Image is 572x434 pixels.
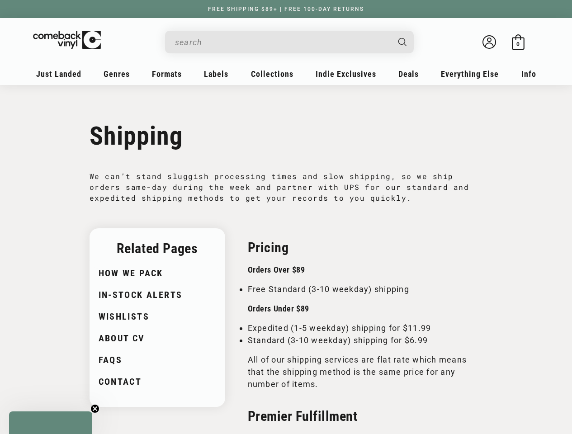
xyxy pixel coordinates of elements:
span: Everything Else [441,69,499,79]
span: Formats [152,69,182,79]
div: Search [165,31,414,53]
p: All of our shipping services are flat rate which means that the shipping method is the same price... [90,354,483,390]
span: Genres [104,69,130,79]
a: In-Stock Alerts [99,288,214,300]
span: Labels [204,69,228,79]
a: FAQs [99,353,214,365]
h2: Pricing [90,240,483,255]
li: Standard (3-10 weekday) shipping for $6.99 [108,334,483,346]
button: Close teaser [90,404,99,413]
span: Deals [398,69,419,79]
a: Contact [99,374,214,387]
span: 0 [516,41,520,47]
li: Free Standard (3-10 weekday) shipping [108,283,483,295]
button: Search [390,31,415,53]
span: Info [521,69,536,79]
a: FREE SHIPPING $89+ | FREE 100-DAY RETURNS [199,6,373,12]
div: Close teaser [9,411,92,434]
h3: Orders Over $89 [90,264,483,275]
li: Expedited (1-5 weekday) shipping for $11.99 [108,322,483,334]
button: Related Pages [90,228,225,269]
span: Just Landed [36,69,81,79]
h3: Orders Under $89 [90,303,483,314]
a: Wishlists [99,309,214,322]
span: Collections [251,69,293,79]
a: How We Pack [99,266,214,278]
input: When autocomplete results are available use up and down arrows to review and enter to select [175,33,389,52]
h1: Shipping [90,121,483,151]
span: Related Pages [117,241,198,256]
div: We can’t stand sluggish processing times and slow shipping, so we ship orders same-day during the... [90,171,483,203]
a: About CV [99,331,214,344]
span: Indie Exclusives [316,69,376,79]
h2: Premier Fulfillment [90,408,483,424]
